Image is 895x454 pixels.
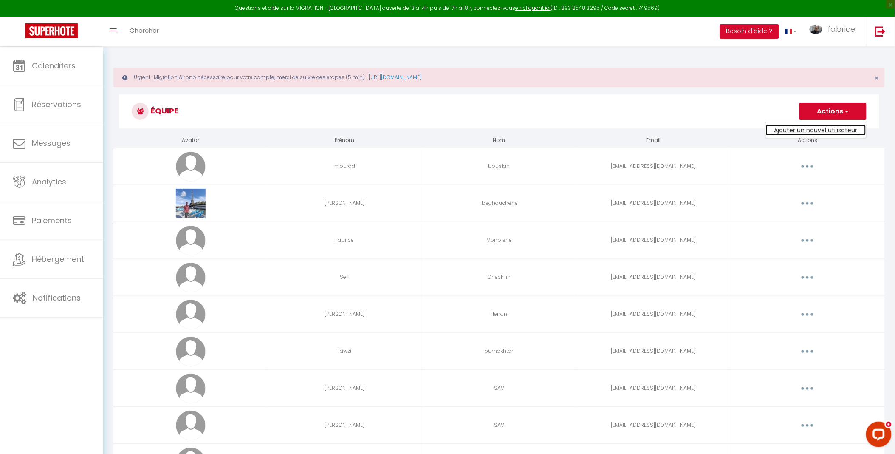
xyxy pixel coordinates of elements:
button: Close [875,74,879,82]
span: Hébergement [32,254,84,264]
a: Ajouter un nouvel utilisateur [766,125,866,136]
td: SAV [422,407,576,444]
td: oumokhtar [422,333,576,370]
button: Besoin d'aide ? [720,24,779,39]
img: logout [875,26,886,37]
td: [EMAIL_ADDRESS][DOMAIN_NAME] [576,333,731,370]
td: [PERSON_NAME] [268,370,422,407]
a: ... fabrice [803,17,866,46]
td: [EMAIL_ADDRESS][DOMAIN_NAME] [576,259,731,296]
div: Urgent : Migration Airbnb nécessaire pour votre compte, merci de suivre ces étapes (5 min) - [113,68,885,87]
span: Messages [32,138,71,148]
th: Avatar [113,133,268,148]
h3: Équipe [119,94,879,128]
span: Analytics [32,176,66,187]
th: Nom [422,133,576,148]
td: Henon [422,296,576,333]
td: [EMAIL_ADDRESS][DOMAIN_NAME] [576,407,731,444]
td: Fabrice [268,222,422,259]
td: mourad [268,148,422,185]
img: avatar.png [176,152,206,182]
a: en cliquant ici [515,4,551,11]
td: [EMAIL_ADDRESS][DOMAIN_NAME] [576,222,731,259]
a: Chercher [123,17,165,46]
button: Actions [799,103,867,120]
span: Réservations [32,99,81,110]
span: Calendriers [32,60,76,71]
td: [PERSON_NAME] [268,296,422,333]
td: [EMAIL_ADDRESS][DOMAIN_NAME] [576,296,731,333]
td: Self [268,259,422,296]
span: Paiements [32,215,72,226]
td: [EMAIL_ADDRESS][DOMAIN_NAME] [576,370,731,407]
span: fabrice [828,24,855,34]
td: Check-in [422,259,576,296]
a: [URL][DOMAIN_NAME] [369,74,421,81]
img: avatar.png [176,300,206,329]
iframe: LiveChat chat widget [859,418,895,454]
td: bouslah [422,148,576,185]
span: Notifications [33,292,81,303]
img: avatar.png [176,337,206,366]
td: [PERSON_NAME] [268,185,422,222]
td: [EMAIL_ADDRESS][DOMAIN_NAME] [576,185,731,222]
span: Chercher [130,26,159,35]
td: Monpierre [422,222,576,259]
td: SAV [422,370,576,407]
img: avatar.png [176,226,206,255]
img: 17335600033735.jpeg [176,189,206,218]
td: [EMAIL_ADDRESS][DOMAIN_NAME] [576,148,731,185]
th: Actions [731,133,885,148]
td: [PERSON_NAME] [268,407,422,444]
img: avatar.png [176,374,206,403]
img: ... [810,25,822,34]
img: avatar.png [176,411,206,440]
td: fawzi [268,333,422,370]
td: Ibeghouchene [422,185,576,222]
th: Prénom [268,133,422,148]
span: × [875,73,879,83]
img: avatar.png [176,263,206,292]
img: Super Booking [25,23,78,38]
th: Email [576,133,731,148]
